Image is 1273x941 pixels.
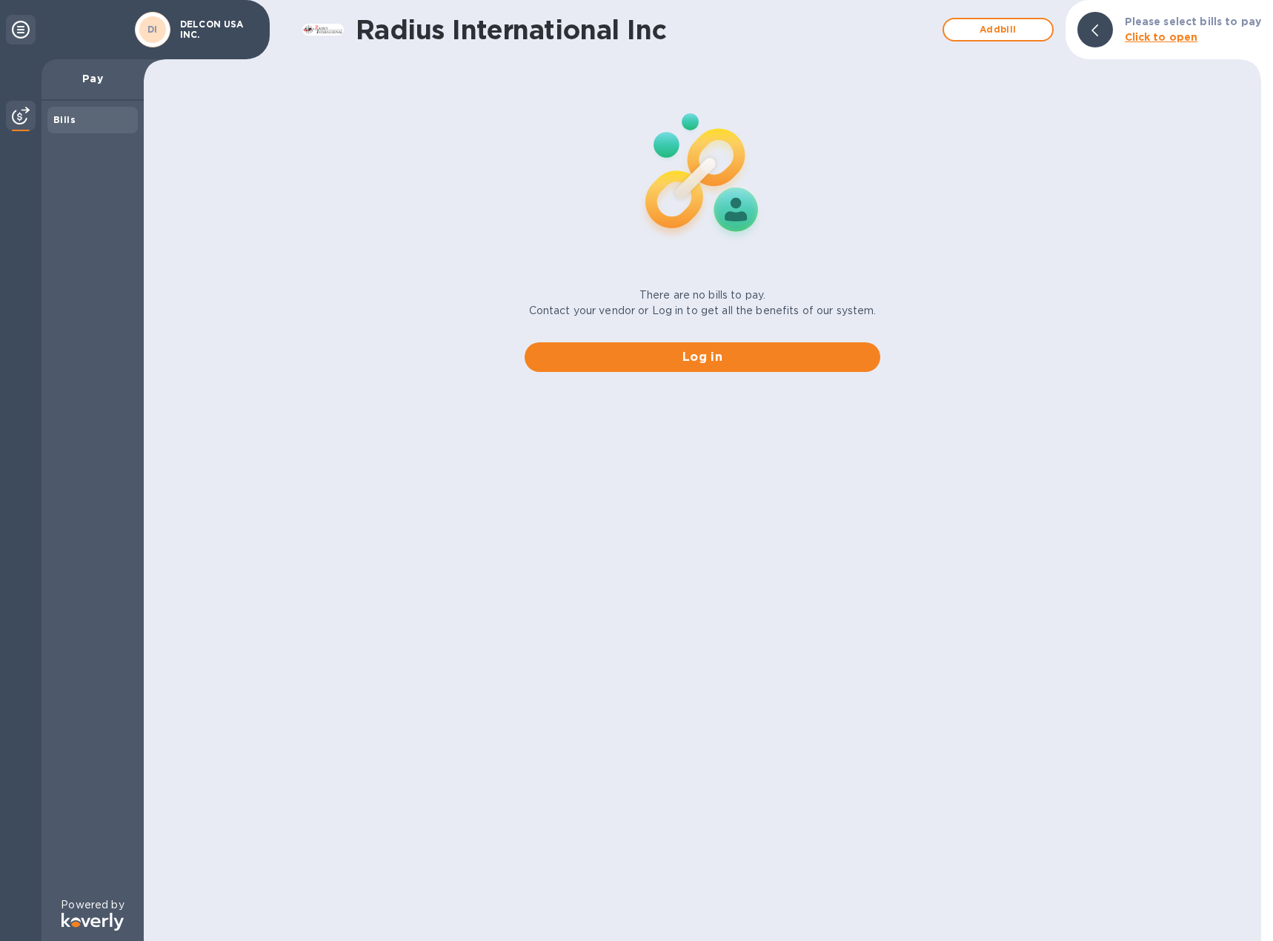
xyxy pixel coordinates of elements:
[1125,16,1261,27] b: Please select bills to pay
[62,913,124,931] img: Logo
[147,24,158,35] b: DI
[61,897,124,913] p: Powered by
[1125,31,1198,43] b: Click to open
[356,14,935,45] h1: Radius International Inc
[956,21,1040,39] span: Add bill
[943,18,1054,41] button: Addbill
[180,19,254,40] p: DELCON USA INC.
[53,71,132,86] p: Pay
[536,348,868,366] span: Log in
[525,342,880,372] button: Log in
[53,114,76,125] b: Bills
[529,287,877,319] p: There are no bills to pay. Contact your vendor or Log in to get all the benefits of our system.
